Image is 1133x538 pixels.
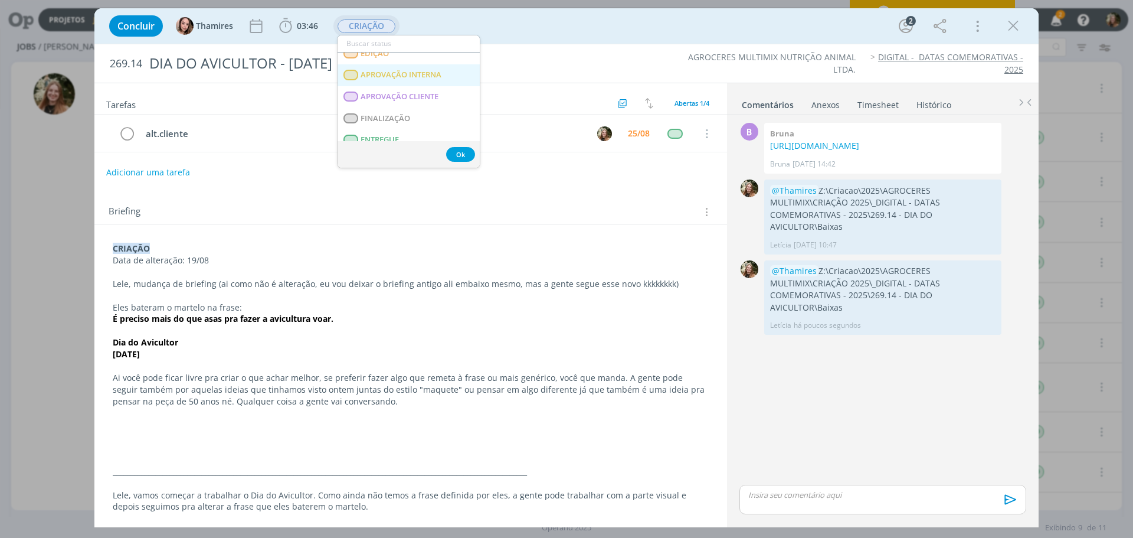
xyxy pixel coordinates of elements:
[113,348,140,360] strong: [DATE]
[361,135,399,145] span: ENTREGUE
[361,49,389,58] span: EDIÇÃO
[857,94,899,111] a: Timesheet
[176,17,194,35] img: T
[361,70,441,80] span: APROVAÇÃO INTERNA
[811,99,840,111] div: Anexos
[338,35,480,52] input: Buscar status
[770,240,791,250] p: Letícia
[338,19,395,33] span: CRIAÇÃO
[337,19,396,34] button: CRIAÇÃO
[196,22,233,30] span: Thamires
[597,126,612,141] img: L
[361,114,410,123] span: FINALIZAÇÃO
[117,21,155,31] span: Concluir
[794,240,837,250] span: [DATE] 10:47
[772,185,817,196] span: @Thamires
[878,51,1023,74] a: DIGITAL - DATAS COMEMORATIVAS - 2025
[674,99,709,107] span: Abertas 1/4
[276,17,321,35] button: 03:46
[113,255,709,266] p: Data de alteração: 19/08
[109,15,163,37] button: Concluir
[113,337,178,348] strong: Dia do Avicultor
[770,320,791,331] p: Letícia
[770,185,996,233] p: Z:\Criacao\2025\AGROCERES MULTIMIX\CRIAÇÃO 2025\_DIGITAL - DATAS COMEMORATIVAS - 2025\269.14 - DI...
[916,94,952,111] a: Histórico
[595,125,613,142] button: L
[770,265,996,314] p: Z:\Criacao\2025\AGROCERES MULTIMIX\CRIAÇÃO 2025\_DIGITAL - DATAS COMEMORATIVAS - 2025\269.14 - DI...
[361,92,438,102] span: APROVAÇÃO CLIENTE
[113,313,333,324] strong: É preciso mais do que asas pra fazer a avicultura voar.
[896,17,915,35] button: 2
[770,140,859,151] a: [URL][DOMAIN_NAME]
[109,204,140,220] span: Briefing
[113,278,709,290] p: Lele, mudança de briefing (ai como não é alteração, eu vou deixar o briefing antigo ali embaixo m...
[145,49,638,78] div: DIA DO AVICULTOR - [DATE]
[741,260,758,278] img: L
[906,16,916,26] div: 2
[94,8,1039,527] div: dialog
[688,51,856,74] a: AGROCERES MULTIMIX NUTRIÇÃO ANIMAL LTDA.
[113,466,709,478] p: _________________________________________________________________________________________________...
[741,123,758,141] div: B
[628,129,650,138] div: 25/08
[113,490,709,513] p: Lele, vamos começar a trabalhar o Dia do Avicultor. Como ainda não temos a frase definida por ele...
[337,35,480,168] ul: CRIAÇÃO
[176,17,233,35] button: TThamires
[741,94,794,111] a: Comentários
[140,126,586,141] div: alt.cliente
[113,243,150,254] strong: CRIAÇÃO
[793,159,836,169] span: [DATE] 14:42
[770,128,794,139] b: Bruna
[106,162,191,183] button: Adicionar uma tarefa
[770,159,790,169] p: Bruna
[113,302,709,314] p: Eles bateram o martelo na frase:
[110,57,142,70] span: 269.14
[645,98,653,109] img: arrow-down-up.svg
[772,265,817,276] span: @Thamires
[297,20,318,31] span: 03:46
[446,147,475,162] button: Ok
[106,96,136,110] span: Tarefas
[794,320,861,331] span: há poucos segundos
[113,372,709,407] p: Ai você pode ficar livre pra criar o que achar melhor, se preferir fazer algo que remeta à frase ...
[741,180,758,197] img: L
